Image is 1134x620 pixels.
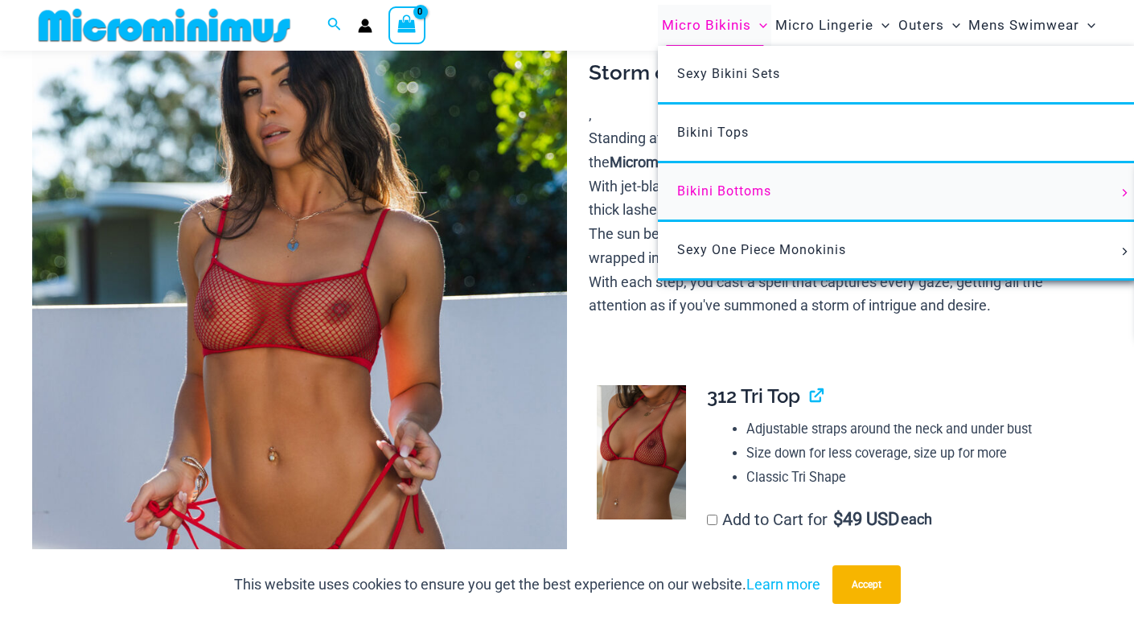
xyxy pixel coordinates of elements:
p: This website uses cookies to ensure you get the best experience on our website. [234,573,820,597]
span: Menu Toggle [751,5,767,46]
a: Account icon link [358,18,372,33]
div: , [589,60,1102,318]
span: Menu Toggle [1116,248,1134,256]
span: Menu Toggle [1079,5,1095,46]
span: Menu Toggle [873,5,890,46]
span: Menu Toggle [944,5,960,46]
b: Microminimus Summer Storm [610,154,803,170]
nav: Site Navigation [655,2,1102,48]
img: Summer Storm Red 312 Tri Top [597,385,686,519]
a: View Shopping Cart, empty [388,6,425,43]
a: Mens SwimwearMenu ToggleMenu Toggle [964,5,1099,46]
a: OutersMenu ToggleMenu Toggle [894,5,964,46]
button: Accept [832,565,901,604]
span: Mens Swimwear [968,5,1079,46]
h3: Storm of Intrigue & Desire [589,60,1102,87]
a: Micro LingerieMenu ToggleMenu Toggle [771,5,894,46]
span: $ [833,509,843,529]
img: MM SHOP LOGO FLAT [32,7,297,43]
input: Add to Cart for$49 USD each [707,515,717,525]
span: Micro Bikinis [662,5,751,46]
span: each [901,511,932,528]
span: Micro Lingerie [775,5,873,46]
span: Sexy Bikini Sets [677,66,780,81]
li: Size down for less coverage, size up for more [746,441,1089,466]
span: Menu Toggle [1116,189,1134,197]
a: Learn more [746,576,820,593]
a: Micro BikinisMenu ToggleMenu Toggle [658,5,771,46]
span: Bikini Bottoms [677,183,771,199]
li: Classic Tri Shape [746,466,1089,490]
span: 49 USD [833,511,899,528]
a: Search icon link [327,15,342,35]
span: 312 Tri Top [707,384,800,408]
span: Sexy One Piece Monokinis [677,242,846,257]
label: Add to Cart for [707,510,932,529]
span: Outers [898,5,944,46]
p: Standing at the edge of the shimmering pool, you embody the allure of the Micro Bikini. With jet-... [589,126,1102,318]
span: Bikini Tops [677,125,749,140]
li: Adjustable straps around the neck and under bust [746,417,1089,441]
